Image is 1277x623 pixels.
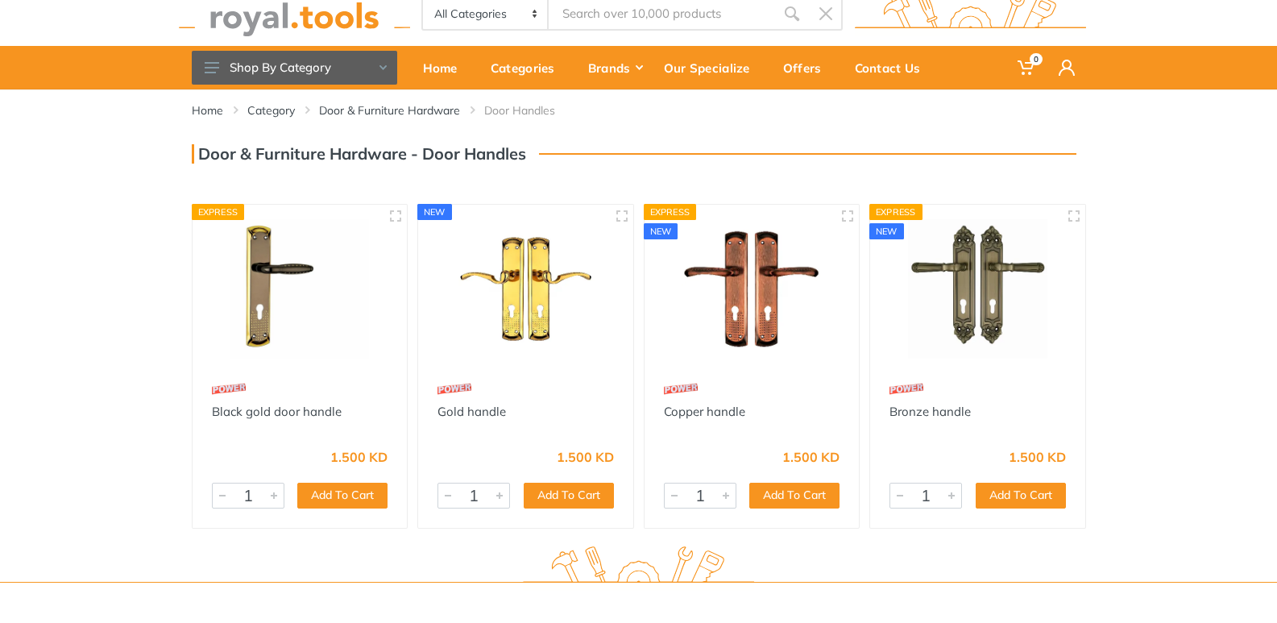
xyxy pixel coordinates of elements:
[297,483,388,509] button: Add To Cart
[192,102,1086,118] nav: breadcrumb
[782,451,840,463] div: 1.500 KD
[749,483,840,509] button: Add To Cart
[664,375,698,403] img: 16.webp
[557,451,614,463] div: 1.500 KD
[212,404,342,419] a: Black gold door handle
[417,204,452,220] div: new
[869,223,904,239] div: new
[844,46,943,89] a: Contact Us
[412,46,479,89] a: Home
[644,204,697,220] div: Express
[577,51,653,85] div: Brands
[644,223,678,239] div: new
[524,483,614,509] button: Add To Cart
[1030,53,1043,65] span: 0
[192,51,397,85] button: Shop By Category
[484,102,579,118] li: Door Handles
[844,51,943,85] div: Contact Us
[664,404,745,419] a: Copper handle
[889,404,971,419] a: Bronze handle
[330,451,388,463] div: 1.500 KD
[437,375,471,403] img: 16.webp
[772,46,844,89] a: Offers
[976,483,1066,509] button: Add To Cart
[659,219,845,359] img: Royal Tools - Copper handle
[192,102,223,118] a: Home
[653,51,772,85] div: Our Specialize
[869,204,923,220] div: Express
[412,51,479,85] div: Home
[1006,46,1047,89] a: 0
[212,375,246,403] img: 16.webp
[1009,451,1066,463] div: 1.500 KD
[889,375,923,403] img: 16.webp
[772,51,844,85] div: Offers
[207,219,393,359] img: Royal Tools - Black gold door handle
[885,219,1071,359] img: Royal Tools - Bronze handle
[437,404,506,419] a: Gold handle
[479,51,577,85] div: Categories
[653,46,772,89] a: Our Specialize
[319,102,460,118] a: Door & Furniture Hardware
[247,102,295,118] a: Category
[479,46,577,89] a: Categories
[433,219,619,359] img: Royal Tools - Gold handle
[192,204,245,220] div: Express
[192,144,526,164] h3: Door & Furniture Hardware - Door Handles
